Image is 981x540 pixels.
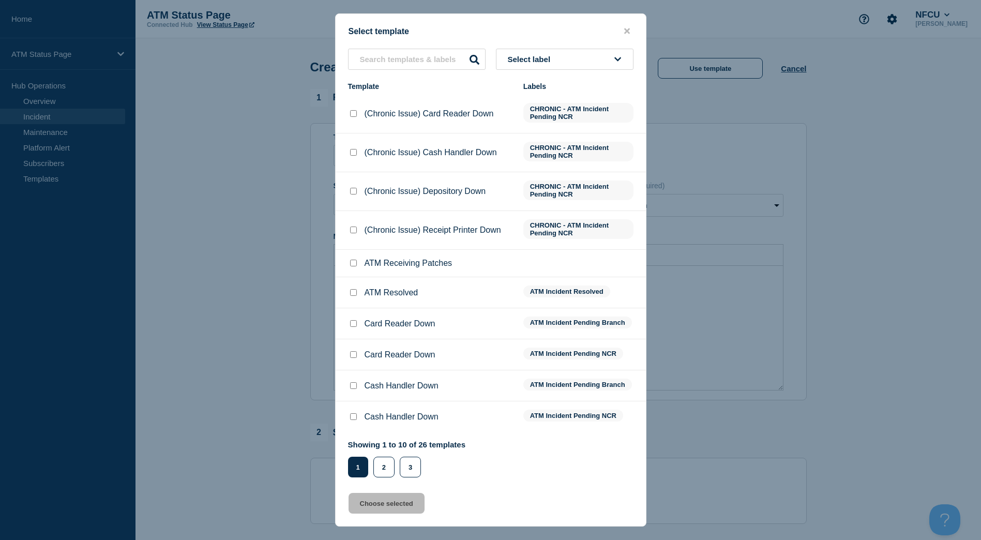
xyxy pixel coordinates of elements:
[523,286,610,297] span: ATM Incident Resolved
[365,381,439,391] p: Cash Handler Down
[365,350,435,359] p: Card Reader Down
[496,49,633,70] button: Select label
[365,226,501,235] p: (Chronic Issue) Receipt Printer Down
[508,55,555,64] span: Select label
[348,82,513,91] div: Template
[350,413,357,420] input: Cash Handler Down checkbox
[350,320,357,327] input: Card Reader Down checkbox
[365,412,439,422] p: Cash Handler Down
[523,379,632,391] span: ATM Incident Pending Branch
[349,493,425,514] button: Choose selected
[350,382,357,389] input: Cash Handler Down checkbox
[365,187,486,196] p: (Chronic Issue) Depository Down
[350,110,357,117] input: (Chronic Issue) Card Reader Down checkbox
[350,289,357,296] input: ATM Resolved checkbox
[523,142,633,161] span: CHRONIC - ATM Incident Pending NCR
[621,26,633,36] button: close button
[348,49,486,70] input: Search templates & labels
[523,219,633,239] span: CHRONIC - ATM Incident Pending NCR
[350,149,357,156] input: (Chronic Issue) Cash Handler Down checkbox
[523,103,633,123] span: CHRONIC - ATM Incident Pending NCR
[365,288,418,297] p: ATM Resolved
[336,26,646,36] div: Select template
[523,317,632,328] span: ATM Incident Pending Branch
[350,260,357,266] input: ATM Receiving Patches checkbox
[365,319,435,328] p: Card Reader Down
[523,410,623,422] span: ATM Incident Pending NCR
[400,457,421,477] button: 3
[523,82,633,91] div: Labels
[365,109,494,118] p: (Chronic Issue) Card Reader Down
[365,148,497,157] p: (Chronic Issue) Cash Handler Down
[523,348,623,359] span: ATM Incident Pending NCR
[350,188,357,194] input: (Chronic Issue) Depository Down checkbox
[373,457,395,477] button: 2
[365,259,452,268] p: ATM Receiving Patches
[348,440,466,449] p: Showing 1 to 10 of 26 templates
[523,181,633,200] span: CHRONIC - ATM Incident Pending NCR
[350,227,357,233] input: (Chronic Issue) Receipt Printer Down checkbox
[350,351,357,358] input: Card Reader Down checkbox
[348,457,368,477] button: 1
